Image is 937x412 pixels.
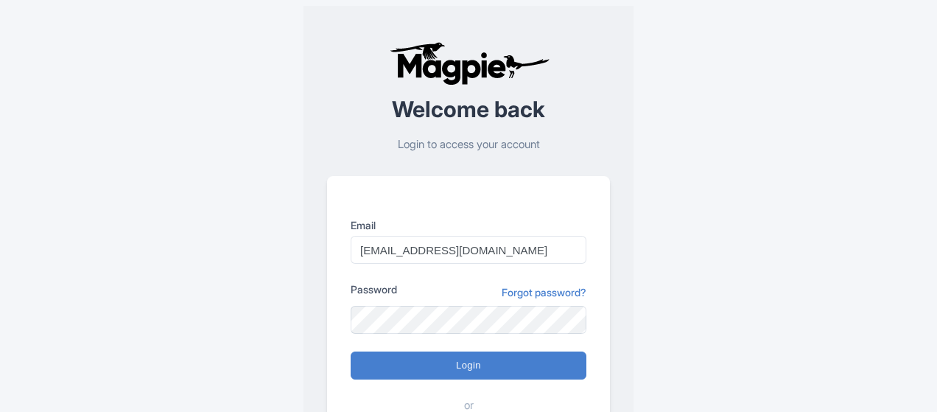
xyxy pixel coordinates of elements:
input: Login [351,352,586,380]
a: Forgot password? [502,284,586,300]
label: Password [351,282,397,297]
p: Login to access your account [327,136,610,153]
img: logo-ab69f6fb50320c5b225c76a69d11143b.png [386,41,552,85]
input: you@example.com [351,236,586,264]
h2: Welcome back [327,97,610,122]
label: Email [351,217,586,233]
